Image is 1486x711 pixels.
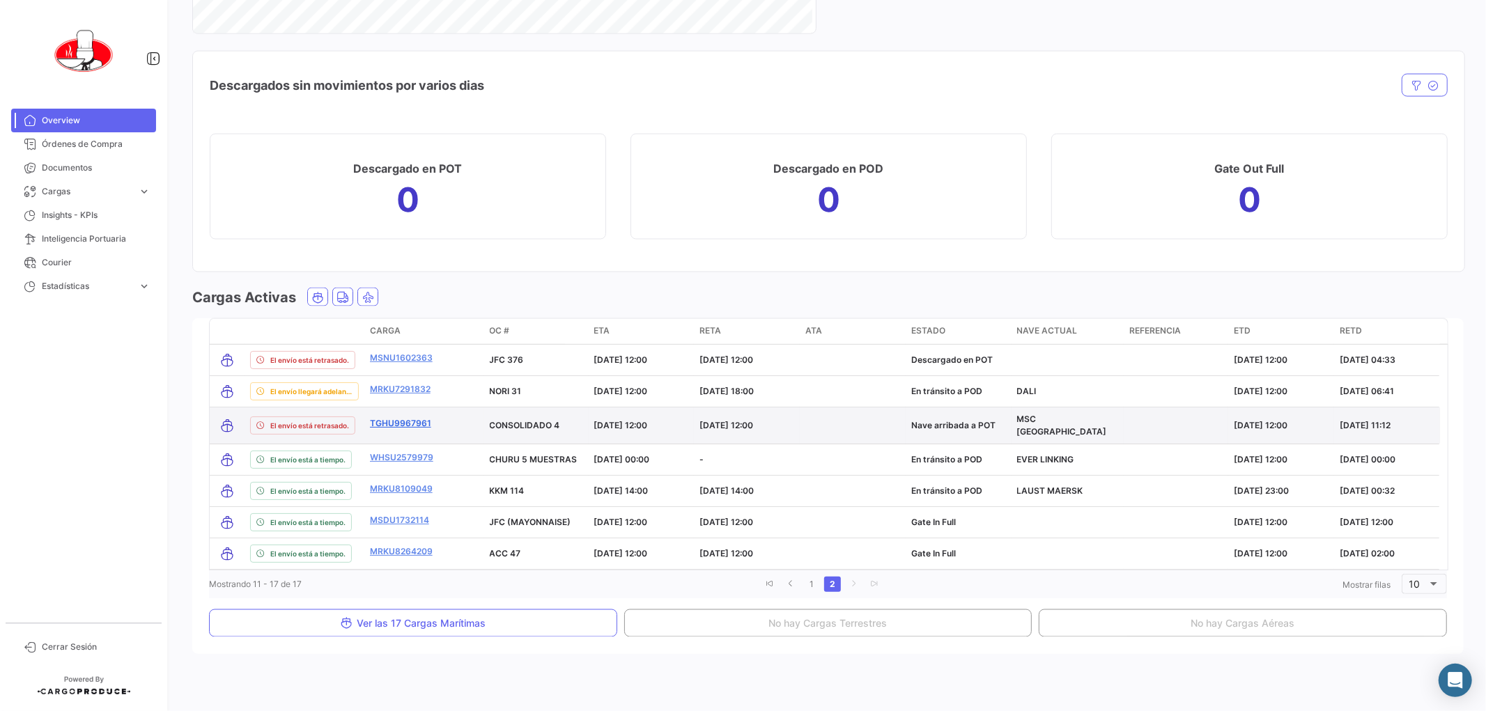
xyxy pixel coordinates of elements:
[769,618,888,630] span: No hay Cargas Terrestres
[699,420,753,430] span: [DATE] 12:00
[370,417,431,430] a: TGHU9967961
[911,485,982,496] span: En tránsito a POD
[594,485,649,496] span: [DATE] 14:00
[364,319,484,344] datatable-header-cell: Carga
[1234,485,1289,496] span: [DATE] 23:00
[1215,159,1285,178] h3: Gate Out Full
[911,386,982,396] span: En tránsito a POD
[694,319,800,344] datatable-header-cell: RETA
[594,420,648,430] span: [DATE] 12:00
[210,76,484,95] h4: Descargados sin movimientos por varios dias
[699,548,753,558] span: [DATE] 12:00
[1340,548,1395,558] span: [DATE] 02:00
[42,641,150,653] span: Cerrar Sesión
[358,288,378,306] button: Air
[1234,454,1287,464] span: [DATE] 12:00
[1017,385,1119,398] p: DALI
[845,577,862,592] a: go to next page
[490,419,583,432] p: CONSOLIDADO 4
[911,548,956,558] span: Gate In Full
[209,609,617,637] button: Ver las 17 Cargas Marítimas
[817,189,840,211] h1: 0
[822,572,843,596] li: page 2
[594,548,648,558] span: [DATE] 12:00
[699,354,753,365] span: [DATE] 12:00
[353,159,462,178] h3: Descargado en POT
[270,517,346,528] span: El envío está a tiempo.
[138,185,150,198] span: expand_more
[699,485,754,496] span: [DATE] 14:00
[589,319,695,344] datatable-header-cell: ETA
[824,577,841,592] a: 2
[699,325,721,337] span: RETA
[1340,420,1391,430] span: [DATE] 11:12
[42,185,132,198] span: Cargas
[594,517,648,527] span: [DATE] 12:00
[906,319,1012,344] datatable-header-cell: Estado
[761,577,778,592] a: go to first page
[1017,413,1119,438] p: MSC [GEOGRAPHIC_DATA]
[1342,579,1391,590] span: Mostrar filas
[782,577,799,592] a: go to previous page
[1234,548,1287,558] span: [DATE] 12:00
[699,454,704,464] span: -
[370,383,431,396] a: MRKU7291832
[49,17,118,86] img: 0621d632-ab00-45ba-b411-ac9e9fb3f036.png
[803,577,820,592] a: 1
[1340,386,1394,396] span: [DATE] 06:41
[42,114,150,127] span: Overview
[1340,517,1393,527] span: [DATE] 12:00
[594,454,650,464] span: [DATE] 00:00
[1234,325,1251,337] span: ETD
[42,256,150,269] span: Courier
[270,386,353,397] span: El envío llegará adelantado.
[699,517,753,527] span: [DATE] 12:00
[1409,578,1421,590] span: 10
[490,485,583,497] p: KKM 114
[800,319,906,344] datatable-header-cell: ATA
[1238,189,1261,211] h1: 0
[699,386,754,396] span: [DATE] 18:00
[484,319,589,344] datatable-header-cell: OC #
[270,485,346,497] span: El envío está a tiempo.
[370,514,429,526] a: MSDU1732114
[42,233,150,245] span: Inteligencia Portuaria
[911,354,993,365] span: Descargado en POT
[42,138,150,150] span: Órdenes de Compra
[11,251,156,274] a: Courier
[1234,420,1287,430] span: [DATE] 12:00
[1017,325,1078,337] span: Nave actual
[42,280,132,292] span: Estadísticas
[42,162,150,174] span: Documentos
[911,325,945,337] span: Estado
[490,516,583,529] p: JFC (MAYONNAISE)
[1439,664,1472,697] div: Abrir Intercom Messenger
[490,354,583,366] p: JFC 376
[774,159,884,178] h3: Descargado en POD
[1340,354,1395,365] span: [DATE] 04:33
[1228,319,1334,344] datatable-header-cell: ETD
[1340,325,1362,337] span: RETD
[11,109,156,132] a: Overview
[490,325,510,337] span: OC #
[270,420,349,431] span: El envío está retrasado.
[245,319,364,344] datatable-header-cell: delayStatus
[370,483,433,495] a: MRKU8109049
[270,548,346,559] span: El envío está a tiempo.
[594,325,610,337] span: ETA
[11,227,156,251] a: Inteligencia Portuaria
[490,547,583,560] p: ACC 47
[911,517,956,527] span: Gate In Full
[1129,325,1181,337] span: Referencia
[11,203,156,227] a: Insights - KPIs
[805,325,822,337] span: ATA
[1340,454,1395,464] span: [DATE] 00:00
[192,288,296,307] h3: Cargas Activas
[370,545,433,558] a: MRKU8264209
[11,132,156,156] a: Órdenes de Compra
[396,189,419,211] h1: 0
[1017,485,1119,497] p: LAUST MAERSK
[490,385,583,398] p: NORI 31
[1340,485,1395,496] span: [DATE] 00:32
[1191,618,1295,630] span: No hay Cargas Aéreas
